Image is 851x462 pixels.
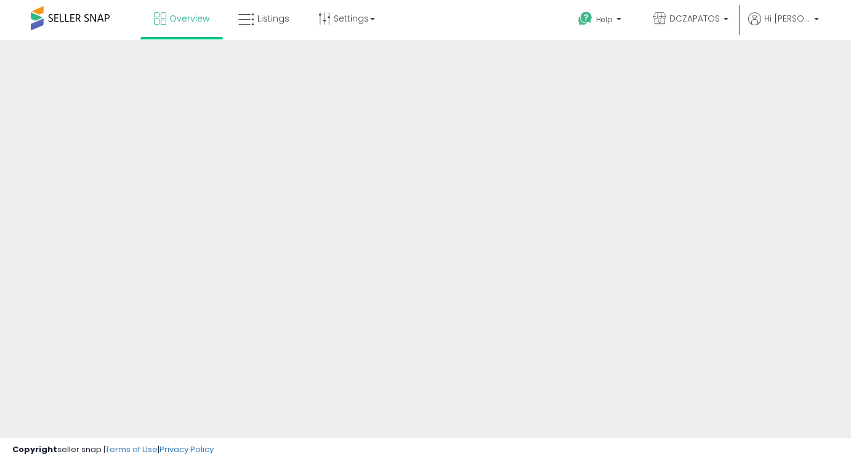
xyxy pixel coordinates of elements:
[596,14,613,25] span: Help
[748,12,819,40] a: Hi [PERSON_NAME]
[12,444,57,455] strong: Copyright
[12,444,214,456] div: seller snap | |
[764,12,810,25] span: Hi [PERSON_NAME]
[578,11,593,26] i: Get Help
[105,444,158,455] a: Terms of Use
[669,12,720,25] span: DCZAPATOS
[568,2,634,40] a: Help
[159,444,214,455] a: Privacy Policy
[169,12,209,25] span: Overview
[257,12,289,25] span: Listings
